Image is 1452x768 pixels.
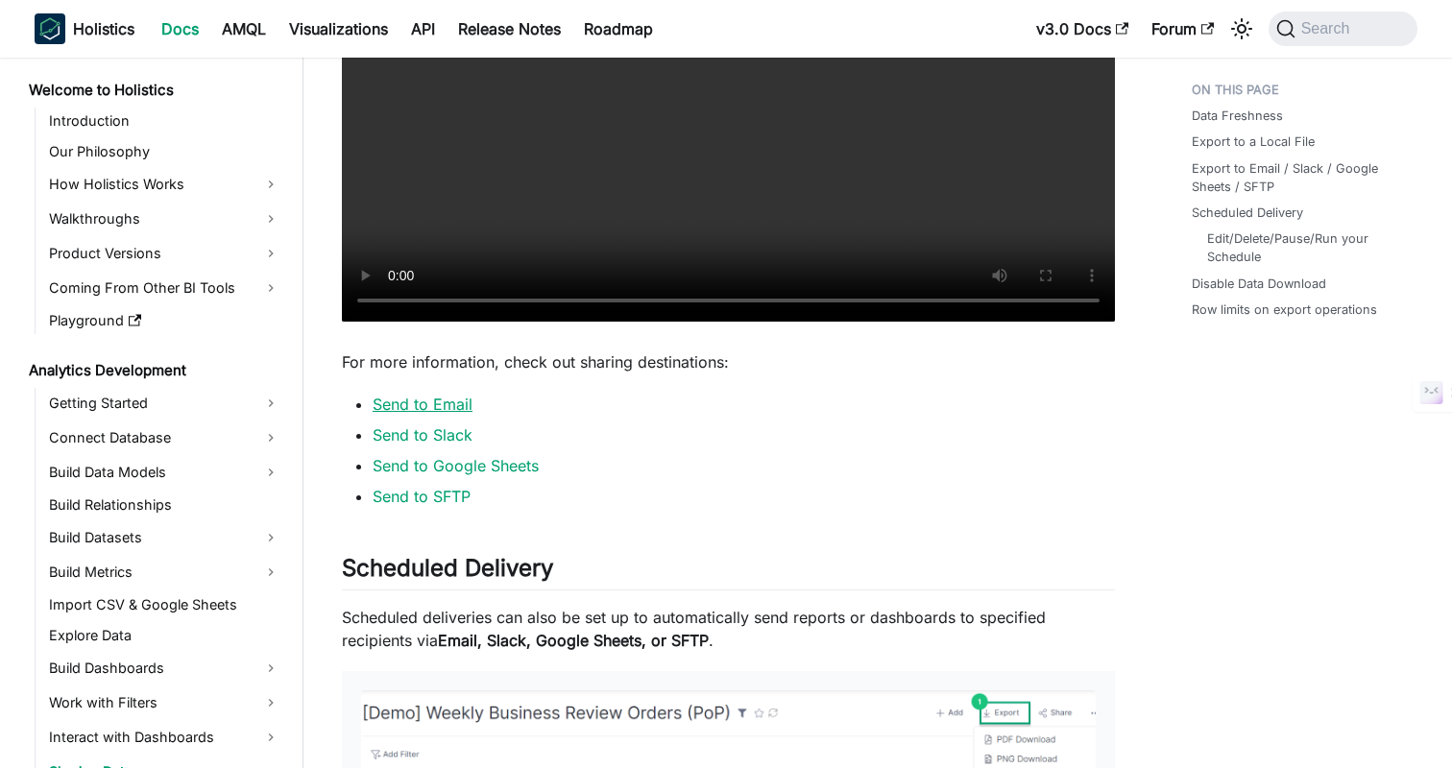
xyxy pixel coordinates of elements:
a: Build Metrics [43,557,286,588]
strong: Email, Slack, Google Sheets, or SFTP [438,631,709,650]
a: Scheduled Delivery [1192,204,1303,222]
a: Data Freshness [1192,107,1283,125]
a: HolisticsHolisticsHolistics [35,13,134,44]
a: Build Datasets [43,522,286,553]
a: Export to a Local File [1192,132,1315,151]
a: Introduction [43,108,286,134]
a: AMQL [210,13,278,44]
a: Send to Google Sheets [373,456,539,475]
img: Holistics [35,13,65,44]
a: How Holistics Works [43,169,286,200]
h2: Scheduled Delivery [342,554,1115,590]
a: Explore Data [43,622,286,649]
a: Getting Started [43,388,286,419]
a: Build Data Models [43,457,286,488]
a: Our Philosophy [43,138,286,165]
a: Send to Email [373,395,472,414]
a: Row limits on export operations [1192,300,1377,319]
a: Send to SFTP [373,487,471,506]
a: Product Versions [43,238,286,269]
a: Connect Database [43,422,286,453]
a: Docs [150,13,210,44]
a: Build Relationships [43,492,286,518]
p: Scheduled deliveries can also be set up to automatically send reports or dashboards to specified ... [342,606,1115,652]
p: For more information, check out sharing destinations: [342,350,1115,373]
span: Search [1295,20,1362,37]
button: Switch between dark and light mode (currently system mode) [1226,13,1257,44]
a: Build Dashboards [43,653,286,684]
a: Interact with Dashboards [43,722,286,753]
a: Send to Slack [373,425,472,444]
a: Work with Filters [43,687,286,718]
a: Coming From Other BI Tools [43,273,286,303]
a: Disable Data Download [1192,275,1326,293]
a: Edit/Delete/Pause/Run your Schedule [1207,229,1398,266]
a: API [399,13,447,44]
a: Import CSV & Google Sheets [43,591,286,618]
button: Search (Command+K) [1269,12,1417,46]
b: Holistics [73,17,134,40]
a: Forum [1140,13,1225,44]
a: Walkthroughs [43,204,286,234]
a: Export to Email / Slack / Google Sheets / SFTP [1192,159,1406,196]
a: Release Notes [447,13,572,44]
a: Analytics Development [23,357,286,384]
a: Playground [43,307,286,334]
a: v3.0 Docs [1025,13,1140,44]
a: Roadmap [572,13,665,44]
a: Welcome to Holistics [23,77,286,104]
a: Visualizations [278,13,399,44]
nav: Docs sidebar [15,58,303,768]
